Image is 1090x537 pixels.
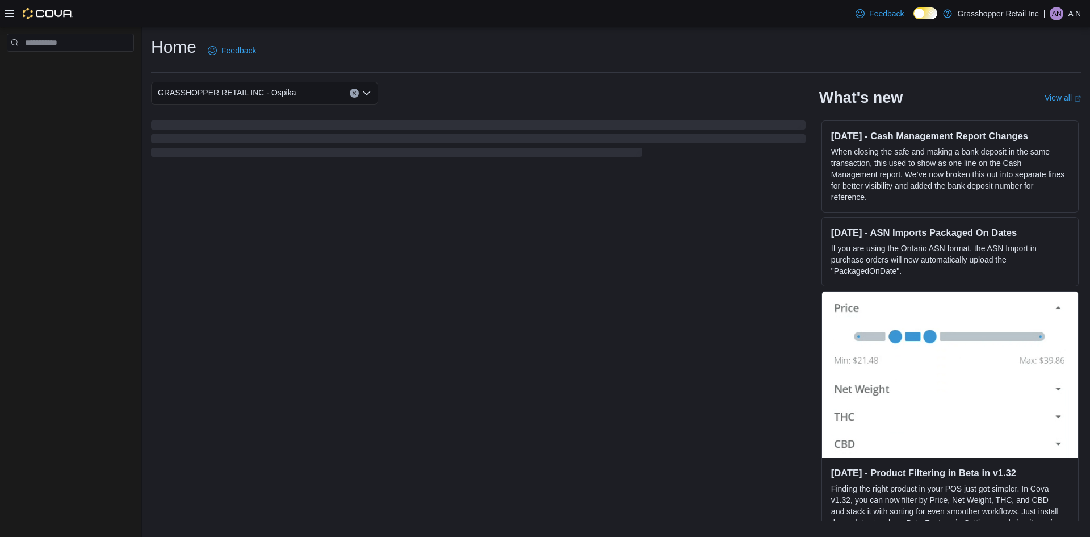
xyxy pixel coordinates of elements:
[851,2,908,25] a: Feedback
[831,146,1069,203] p: When closing the safe and making a bank deposit in the same transaction, this used to show as one...
[158,86,296,99] span: GRASSHOPPER RETAIL INC - Ospika
[23,8,73,19] img: Cova
[1068,7,1081,20] p: A N
[958,7,1039,20] p: Grasshopper Retail Inc
[7,54,134,81] nav: Complex example
[831,467,1069,478] h3: [DATE] - Product Filtering in Beta in v1.32
[362,89,371,98] button: Open list of options
[221,45,256,56] span: Feedback
[913,7,937,19] input: Dark Mode
[151,123,806,159] span: Loading
[831,227,1069,238] h3: [DATE] - ASN Imports Packaged On Dates
[819,89,903,107] h2: What's new
[905,518,955,527] em: Beta Features
[869,8,904,19] span: Feedback
[1052,7,1062,20] span: AN
[350,89,359,98] button: Clear input
[1074,95,1081,102] svg: External link
[203,39,261,62] a: Feedback
[831,243,1069,277] p: If you are using the Ontario ASN format, the ASN Import in purchase orders will now automatically...
[1043,7,1046,20] p: |
[831,130,1069,141] h3: [DATE] - Cash Management Report Changes
[151,36,196,59] h1: Home
[1050,7,1063,20] div: A N
[1045,93,1081,102] a: View allExternal link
